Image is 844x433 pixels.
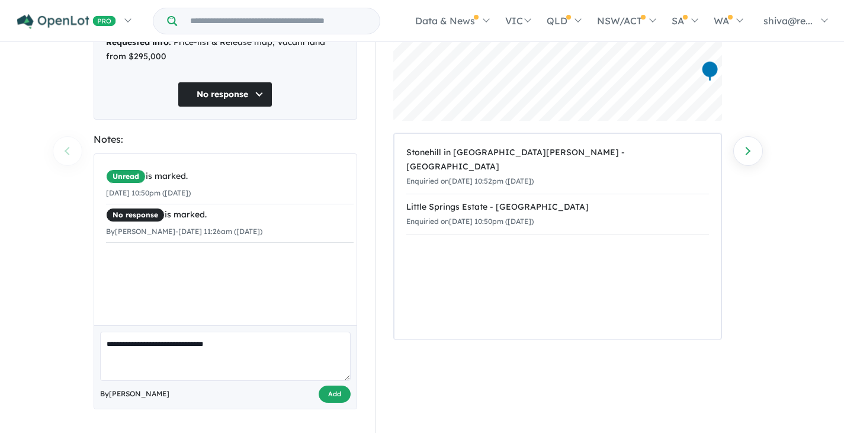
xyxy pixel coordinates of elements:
[406,194,709,235] a: Little Springs Estate - [GEOGRAPHIC_DATA]Enquiried on[DATE] 10:50pm ([DATE])
[106,169,354,184] div: is marked.
[106,169,146,184] span: Unread
[106,188,191,197] small: [DATE] 10:50pm ([DATE])
[106,36,345,64] div: Price-list & Release map, Vacant land from $295,000
[106,208,354,222] div: is marked.
[94,131,357,147] div: Notes:
[17,14,116,29] img: Openlot PRO Logo White
[179,8,377,34] input: Try estate name, suburb, builder or developer
[100,388,169,400] span: By [PERSON_NAME]
[406,140,709,194] a: Stonehill in [GEOGRAPHIC_DATA][PERSON_NAME] - [GEOGRAPHIC_DATA]Enquiried on[DATE] 10:52pm ([DATE])
[406,177,534,185] small: Enquiried on [DATE] 10:52pm ([DATE])
[406,217,534,226] small: Enquiried on [DATE] 10:50pm ([DATE])
[406,146,709,174] div: Stonehill in [GEOGRAPHIC_DATA][PERSON_NAME] - [GEOGRAPHIC_DATA]
[106,208,165,222] span: No response
[319,386,351,403] button: Add
[178,82,272,107] button: No response
[406,200,709,214] div: Little Springs Estate - [GEOGRAPHIC_DATA]
[701,60,718,82] div: Map marker
[763,15,813,27] span: shiva@re...
[106,227,262,236] small: By [PERSON_NAME] - [DATE] 11:26am ([DATE])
